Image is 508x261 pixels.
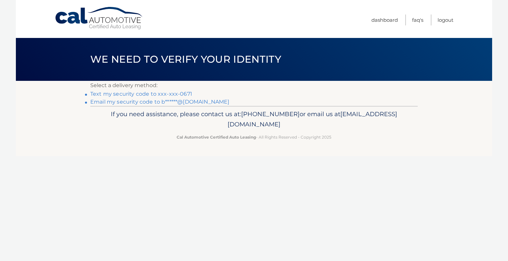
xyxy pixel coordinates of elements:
[90,91,192,97] a: Text my security code to xxx-xxx-0671
[90,81,418,90] p: Select a delivery method:
[95,134,413,141] p: - All Rights Reserved - Copyright 2025
[412,15,423,25] a: FAQ's
[177,135,256,140] strong: Cal Automotive Certified Auto Leasing
[90,99,230,105] a: Email my security code to b******@[DOMAIN_NAME]
[90,53,281,65] span: We need to verify your identity
[241,110,300,118] span: [PHONE_NUMBER]
[55,7,144,30] a: Cal Automotive
[95,109,413,130] p: If you need assistance, please contact us at: or email us at
[371,15,398,25] a: Dashboard
[438,15,453,25] a: Logout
